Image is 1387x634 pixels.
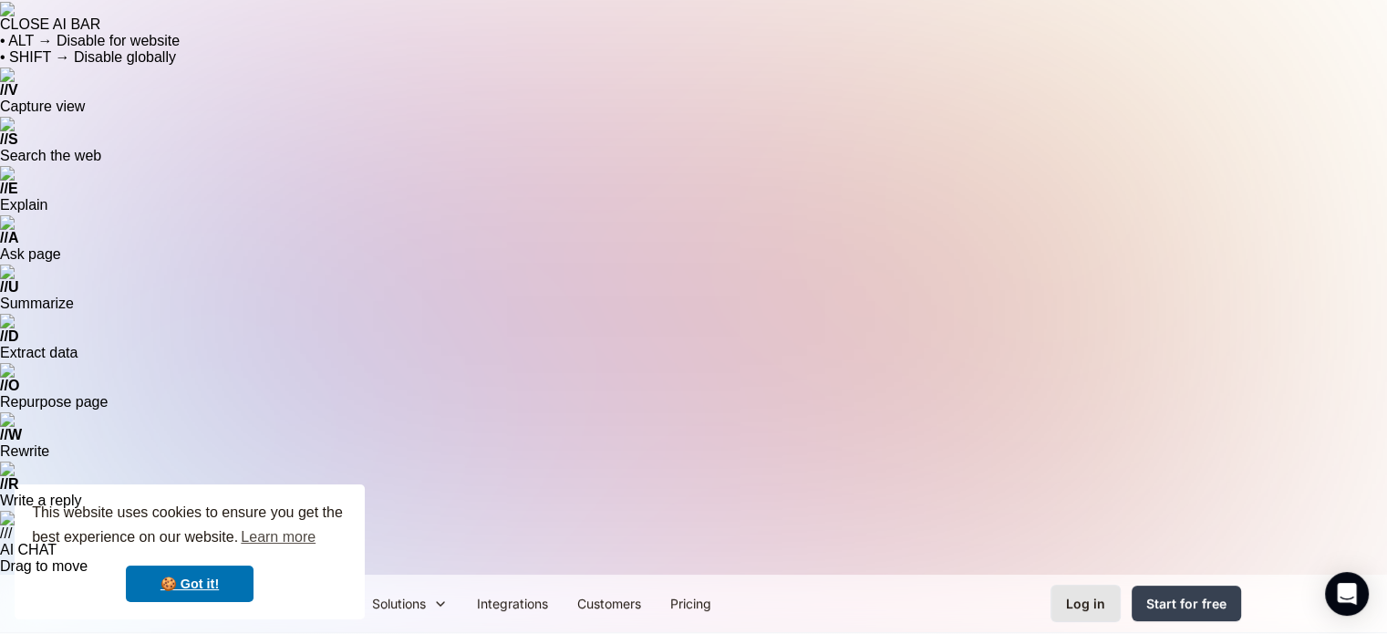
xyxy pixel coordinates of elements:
[1325,572,1369,616] div: Open Intercom Messenger
[1146,594,1227,613] div: Start for free
[563,583,656,624] a: Customers
[357,583,462,624] div: Solutions
[462,583,563,624] a: Integrations
[1132,586,1241,621] a: Start for free
[372,594,426,613] div: Solutions
[1066,594,1105,613] div: Log in
[656,583,726,624] a: Pricing
[1051,585,1121,622] a: Log in
[126,566,254,602] a: dismiss cookie message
